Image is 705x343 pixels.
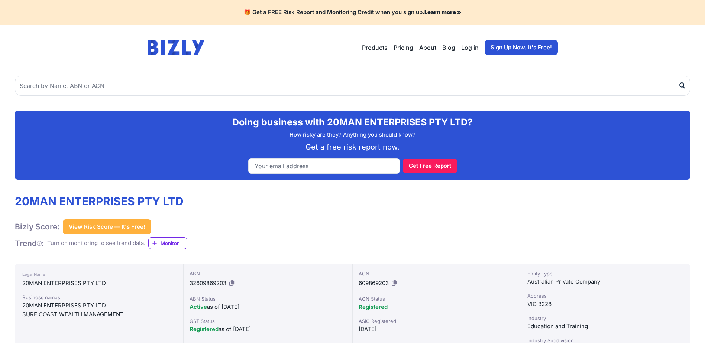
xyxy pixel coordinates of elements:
p: Get a free risk report now. [21,142,684,152]
div: ASIC Registered [359,317,515,325]
div: as of [DATE] [190,325,346,334]
div: Entity Type [527,270,684,277]
div: GST Status [190,317,346,325]
h1: Trend : [15,238,44,248]
button: View Risk Score — It's Free! [63,219,151,234]
div: Australian Private Company [527,277,684,286]
button: Products [362,43,388,52]
button: Get Free Report [403,159,457,173]
div: as of [DATE] [190,303,346,311]
div: Education and Training [527,322,684,331]
div: [DATE] [359,325,515,334]
a: Learn more » [424,9,461,16]
span: 609869203 [359,280,389,287]
div: 20MAN ENTERPRISES PTY LTD [22,301,176,310]
div: ACN Status [359,295,515,303]
span: Registered [359,303,388,310]
a: Sign Up Now. It's Free! [485,40,558,55]
div: Industry [527,314,684,322]
a: Log in [461,43,479,52]
span: 32609869203 [190,280,226,287]
div: SURF COAST WEALTH MANAGEMENT [22,310,176,319]
span: Registered [190,326,219,333]
div: ABN Status [190,295,346,303]
span: Monitor [161,239,187,247]
div: ABN [190,270,346,277]
h1: 20MAN ENTERPRISES PTY LTD [15,195,187,208]
a: About [419,43,436,52]
div: Legal Name [22,270,176,279]
p: How risky are they? Anything you should know? [21,131,684,139]
div: Turn on monitoring to see trend data. [47,239,145,248]
div: Address [527,292,684,300]
a: Pricing [394,43,413,52]
input: Search by Name, ABN or ACN [15,76,690,96]
a: Blog [442,43,455,52]
h2: Doing business with 20MAN ENTERPRISES PTY LTD? [21,117,684,128]
input: Your email address [248,158,400,174]
div: Business names [22,294,176,301]
h4: 🎁 Get a FREE Risk Report and Monitoring Credit when you sign up. [9,9,696,16]
div: 20MAN ENTERPRISES PTY LTD [22,279,176,288]
div: VIC 3228 [527,300,684,308]
h1: Bizly Score: [15,222,60,232]
span: Active [190,303,207,310]
div: ACN [359,270,515,277]
a: Monitor [148,237,187,249]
